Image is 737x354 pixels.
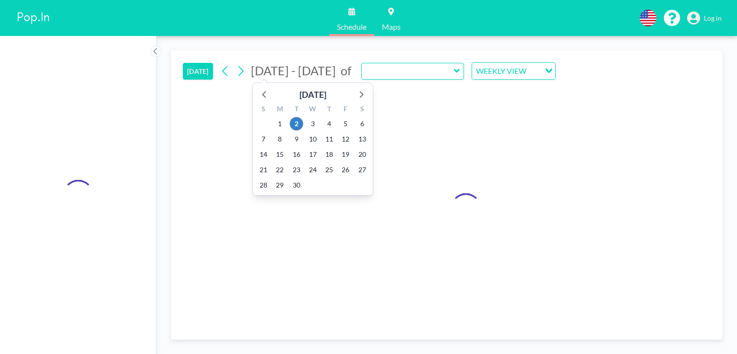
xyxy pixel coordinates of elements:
span: Log in [704,14,722,23]
a: Log in [687,12,722,25]
img: organization-logo [15,9,52,28]
input: Search for option [529,65,539,77]
button: [DATE] [183,63,213,80]
span: Schedule [337,23,367,31]
span: [DATE] - [DATE] [251,63,336,78]
span: of [341,63,351,78]
span: WEEKLY VIEW [474,65,528,77]
span: Maps [382,23,401,31]
div: Search for option [472,63,555,79]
